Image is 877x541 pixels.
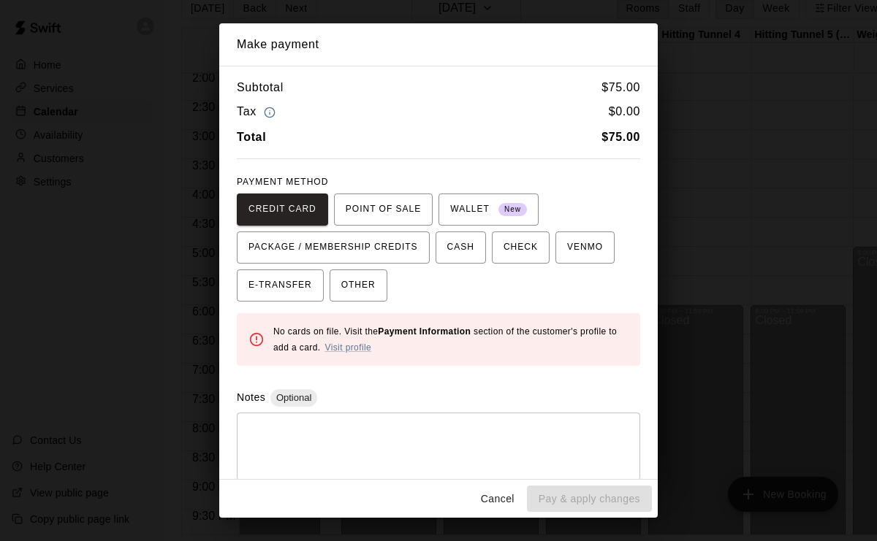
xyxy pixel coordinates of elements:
[270,392,317,403] span: Optional
[248,236,418,259] span: PACKAGE / MEMBERSHIP CREDITS
[248,198,316,221] span: CREDIT CARD
[248,274,312,297] span: E-TRANSFER
[346,198,421,221] span: POINT OF SALE
[334,193,433,226] button: POINT OF SALE
[341,274,376,297] span: OTHER
[237,193,328,226] button: CREDIT CARD
[237,231,430,264] button: PACKAGE / MEMBERSHIP CREDITS
[237,177,328,187] span: PAYMENT METHOD
[330,269,387,302] button: OTHER
[609,102,640,122] h6: $ 0.00
[474,486,521,513] button: Cancel
[567,236,603,259] span: VENMO
[436,231,486,264] button: CASH
[237,78,284,97] h6: Subtotal
[237,102,279,122] h6: Tax
[601,131,640,143] b: $ 75.00
[498,200,527,220] span: New
[492,231,550,264] button: CHECK
[504,236,538,259] span: CHECK
[447,236,474,259] span: CASH
[378,326,471,337] b: Payment Information
[273,326,617,353] span: No cards on file. Visit the section of the customer's profile to add a card.
[219,23,658,66] h2: Make payment
[601,78,640,97] h6: $ 75.00
[237,131,266,143] b: Total
[324,342,371,353] a: Visit profile
[438,193,539,226] button: WALLET New
[450,198,527,221] span: WALLET
[555,231,615,264] button: VENMO
[237,391,265,403] label: Notes
[237,269,324,302] button: E-TRANSFER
